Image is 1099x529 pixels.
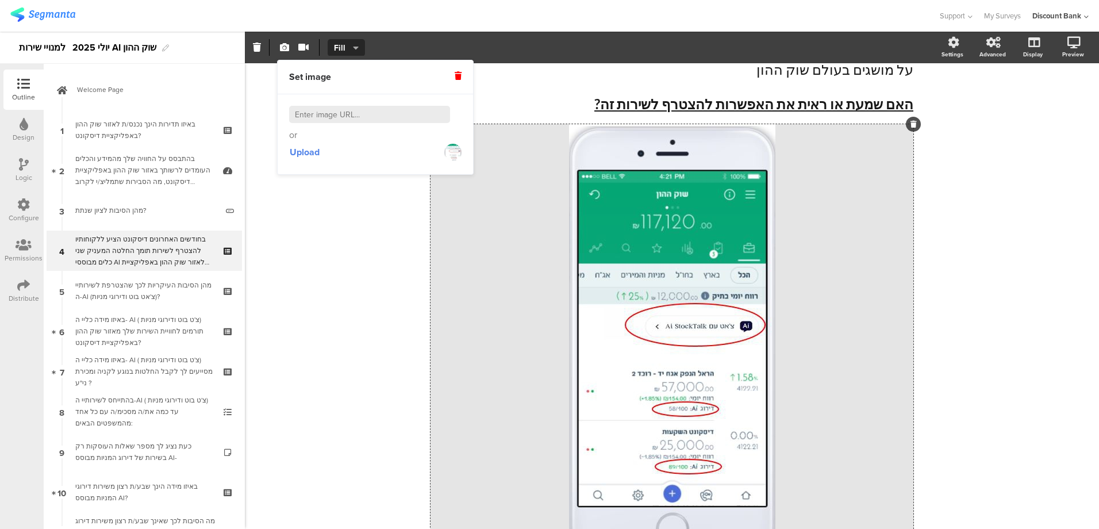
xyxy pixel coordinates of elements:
div: בהתייחס לשירותיי ה-AI ( צ'ט בוט ודירוגי מניות) עד כמה את/ה מסכימ/ה עם כל אחד מהמשפטים הבאים: [75,394,213,429]
div: באיזו מידה הינך שבע/ת רצון משירות דירוגי המניות מבוסס AI? [75,481,213,504]
a: Welcome Page [47,70,242,110]
span: 9 [59,446,64,458]
a: 1 באיזו תדירות הינך נכנס/ת לאזור שוק ההון באפליקציית דיסקונט? [47,110,242,150]
span: 8 [59,405,64,418]
span: Set image [289,71,331,83]
div: יולי 2025 למנויי שירות AI שוק ההון [19,39,156,57]
div: מהן הסיבות העיקריות לכך שהצטרפת לשירותיי ה-AI (צ'אט בוט ודירוגי מניות)? [75,279,213,302]
a: 10 באיזו מידה הינך שבע/ת רצון משירות דירוגי המניות מבוסס AI? [47,472,242,512]
a: 4 בחודשים האחרונים דיסקונט הציע ללקוחותיו להצטרף לשירות תומך החלטה המעניק שני כלים מבוססי AI לאזו... [47,231,242,271]
a: 8 בהתייחס לשירותיי ה-AI ( צ'ט בוט ודירוגי מניות) עד כמה את/ה מסכימ/ה עם כל אחד מהמשפטים הבאים: [47,392,242,432]
a: 5 מהן הסיבות העיקריות לכך שהצטרפת לשירותיי ה-AI (צ'אט בוט ודירוגי מניות)? [47,271,242,311]
div: Configure [9,213,39,223]
span: Upload [290,145,320,159]
div: Advanced [979,50,1006,59]
span: 3 [59,204,64,217]
div: מהן הסיבות לציון שנתת? [75,205,217,216]
div: Distribute [9,293,39,304]
span: 7 [60,365,64,378]
div: Discount Bank [1032,10,1081,21]
span: 1 [60,124,64,136]
div: בחודשים האחרונים דיסקונט הציע ללקוחותיו להצטרף לשירות תומך החלטה המעניק שני כלים מבוססי AI לאזור ... [75,233,213,268]
span: 4 [59,244,64,257]
span: Fill [334,42,357,54]
u: האם שמעת או ראית את האפשרות להצטרף לשירות זה? [594,95,913,112]
span: Welcome Page [77,84,224,95]
button: Fill [328,39,365,56]
div: Logic [16,172,32,183]
div: Permissions [5,253,43,263]
div: בהתבסס על החוויה שלך מהמידע והכלים העומדים לרשותך באזור שוק ההון באפליקציית דיסקונט, מה הסבירות ש... [75,153,213,187]
span: 6 [59,325,64,338]
span: or [289,129,297,141]
span: Support [940,10,965,21]
input: Enter image URL... [289,106,450,123]
a: 6 באיזו מידה כליי ה- AI ( צ'ט בוט ודירוגי מניות) תורמים לחוויית השירות שלך מאזור שוק ההון באפליקצ... [47,311,242,351]
div: Display [1023,50,1043,59]
div: Outline [12,92,35,102]
a: 9 כעת נציג לך מספר שאלות העוסקות רק בשירות של דירוג המניות מבוסס AI- [47,432,242,472]
button: Upload [289,142,320,163]
a: 3 מהן הסיבות לציון שנתת? [47,190,242,231]
div: באיזו מידה כליי ה- AI ( צ'ט בוט ודירוגי מניות) תורמים לחוויית השירות שלך מאזור שוק ההון באפליקציי... [75,314,213,348]
div: Design [13,132,34,143]
a: 2 בהתבסס על החוויה שלך מהמידע והכלים העומדים לרשותך באזור שוק ההון באפליקציית דיסקונט, מה הסבירות... [47,150,242,190]
div: Preview [1062,50,1084,59]
div: באיזו מידה כליי ה- AI ( צ'ט בוט ודירוגי מניות) מסייעים לך לקבל החלטות בנוגע לקניה ומכירת ני"ע ? [75,354,213,389]
img: https%3A%2F%2Fd3718dnoaommpf.cloudfront.net%2Fquestion%2F5df5df1a01134feef271.JPG [444,144,462,161]
span: 10 [57,486,66,499]
div: כעת נציג לך מספר שאלות העוסקות רק בשירות של דירוג המניות מבוסס AI- [75,440,213,463]
a: 7 באיזו מידה כליי ה- AI ( צ'ט בוט ודירוגי מניות) מסייעים לך לקבל החלטות בנוגע לקניה ומכירת ני"ע ? [47,351,242,392]
span: 5 [59,285,64,297]
div: Settings [942,50,963,59]
img: segmanta logo [10,7,75,22]
div: באיזו תדירות הינך נכנס/ת לאזור שוק ההון באפליקציית דיסקונט? [75,118,213,141]
span: 2 [59,164,64,177]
